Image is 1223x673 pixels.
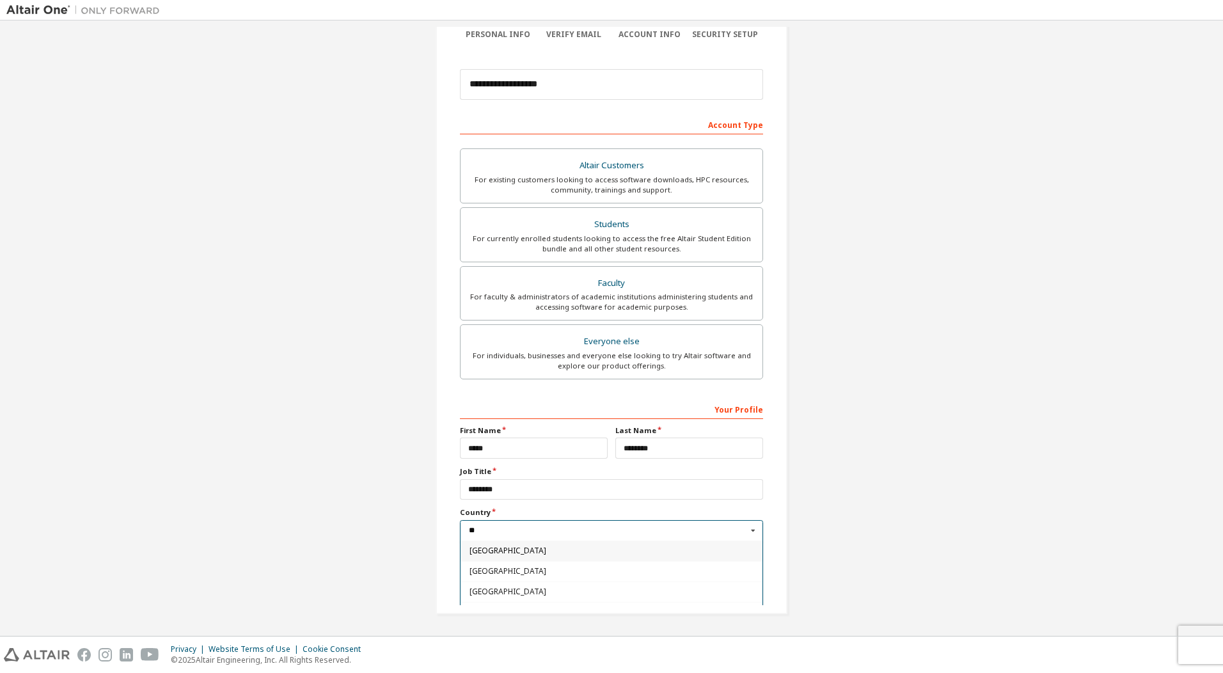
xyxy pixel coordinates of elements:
div: Website Terms of Use [209,644,303,654]
label: First Name [460,425,608,436]
img: instagram.svg [99,648,112,661]
img: youtube.svg [141,648,159,661]
div: Your Profile [460,399,763,419]
span: [GEOGRAPHIC_DATA] [469,547,754,555]
div: Account Info [611,29,688,40]
div: For existing customers looking to access software downloads, HPC resources, community, trainings ... [468,175,755,195]
div: Verify Email [536,29,612,40]
img: linkedin.svg [120,648,133,661]
div: Cookie Consent [303,644,368,654]
div: Personal Info [460,29,536,40]
div: Students [468,216,755,234]
span: [GEOGRAPHIC_DATA] [469,588,754,596]
p: © 2025 Altair Engineering, Inc. All Rights Reserved. [171,654,368,665]
div: Everyone else [468,333,755,351]
img: facebook.svg [77,648,91,661]
div: For faculty & administrators of academic institutions administering students and accessing softwa... [468,292,755,312]
img: Altair One [6,4,166,17]
div: Account Type [460,114,763,134]
label: Country [460,507,763,518]
label: Last Name [615,425,763,436]
img: altair_logo.svg [4,648,70,661]
div: Privacy [171,644,209,654]
div: Security Setup [688,29,764,40]
div: Faculty [468,274,755,292]
div: Altair Customers [468,157,755,175]
span: [GEOGRAPHIC_DATA] [469,567,754,575]
div: For individuals, businesses and everyone else looking to try Altair software and explore our prod... [468,351,755,371]
div: For currently enrolled students looking to access the free Altair Student Edition bundle and all ... [468,234,755,254]
label: Job Title [460,466,763,477]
